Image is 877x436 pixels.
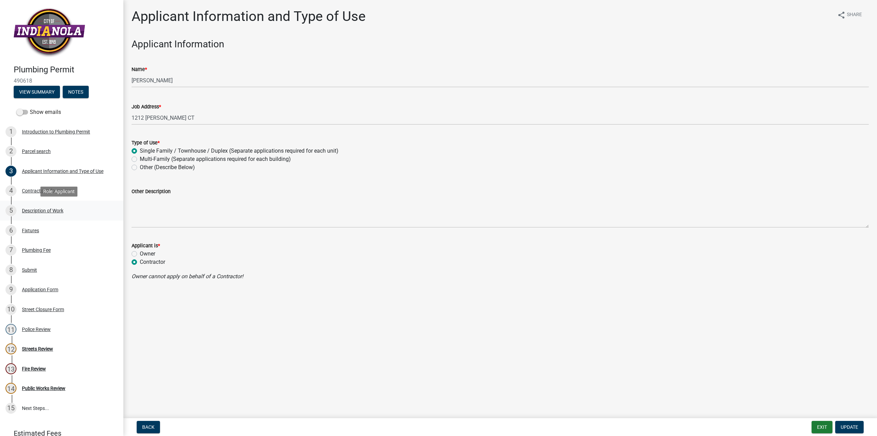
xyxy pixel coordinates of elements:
[140,163,195,172] label: Other (Describe Below)
[832,8,867,22] button: shareShare
[22,268,37,272] div: Submit
[140,155,291,163] label: Multi-Family (Separate applications required for each building)
[5,205,16,216] div: 5
[5,343,16,354] div: 12
[5,284,16,295] div: 9
[137,421,160,433] button: Back
[132,189,171,194] label: Other Description
[22,169,103,174] div: Applicant Information and Type of Use
[14,86,60,98] button: View Summary
[5,403,16,414] div: 15
[14,65,118,75] h4: Plumbing Permit
[835,421,864,433] button: Update
[22,149,51,154] div: Parcel search
[22,228,39,233] div: Fixtures
[847,11,862,19] span: Share
[5,383,16,394] div: 14
[140,258,165,266] label: Contractor
[5,363,16,374] div: 13
[5,324,16,335] div: 11
[14,78,110,84] span: 490618
[14,90,60,95] wm-modal-confirm: Summary
[63,90,89,95] wm-modal-confirm: Notes
[14,7,85,58] img: City of Indianola, Iowa
[132,141,160,145] label: Type of Use
[5,146,16,157] div: 2
[22,346,53,351] div: Streets Review
[22,129,90,134] div: Introduction to Plumbing Permit
[22,307,64,312] div: Street Closure Form
[5,304,16,315] div: 10
[22,366,46,371] div: Fire Review
[140,147,338,155] label: Single Family / Townhouse / Duplex (Separate applications required for each unit)
[16,108,61,116] label: Show emails
[5,245,16,256] div: 7
[5,185,16,196] div: 4
[22,208,63,213] div: Description of Work
[837,11,845,19] i: share
[22,248,51,252] div: Plumbing Fee
[132,244,160,248] label: Applicant is
[5,126,16,137] div: 1
[841,424,858,430] span: Update
[132,38,869,50] h3: Applicant Information
[63,86,89,98] button: Notes
[22,287,58,292] div: Application Form
[140,250,155,258] label: Owner
[132,8,366,25] h1: Applicant Information and Type of Use
[142,424,155,430] span: Back
[22,188,72,193] div: Contractor Information
[132,67,147,72] label: Name
[812,421,832,433] button: Exit
[132,105,161,109] label: Job Address
[5,166,16,177] div: 3
[22,327,51,332] div: Police Review
[132,273,243,280] i: Owner cannot apply on behalf of a Contractor!
[5,225,16,236] div: 6
[22,386,65,391] div: Public Works Review
[40,187,77,197] div: Role: Applicant
[5,264,16,275] div: 8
